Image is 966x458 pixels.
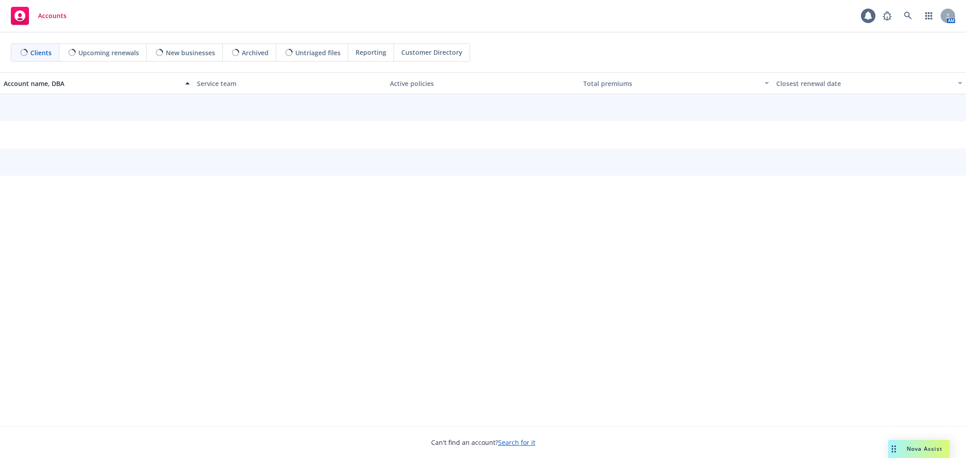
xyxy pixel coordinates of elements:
span: Can't find an account? [431,438,535,447]
div: Account name, DBA [4,79,180,88]
span: New businesses [166,48,215,57]
div: Total premiums [583,79,759,88]
span: Nova Assist [907,445,942,453]
span: Reporting [356,48,386,57]
button: Nova Assist [888,440,950,458]
div: Active policies [390,79,576,88]
button: Active policies [386,72,580,94]
button: Closest renewal date [773,72,966,94]
span: Untriaged files [295,48,341,57]
a: Accounts [7,3,70,29]
div: Closest renewal date [776,79,952,88]
span: Clients [30,48,52,57]
a: Search [899,7,917,25]
a: Switch app [920,7,938,25]
span: Accounts [38,12,67,19]
span: Customer Directory [401,48,462,57]
div: Drag to move [888,440,899,458]
a: Report a Bug [878,7,896,25]
span: Archived [242,48,269,57]
a: Search for it [498,438,535,447]
span: Upcoming renewals [78,48,139,57]
button: Service team [193,72,387,94]
button: Total premiums [580,72,773,94]
div: Service team [197,79,383,88]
